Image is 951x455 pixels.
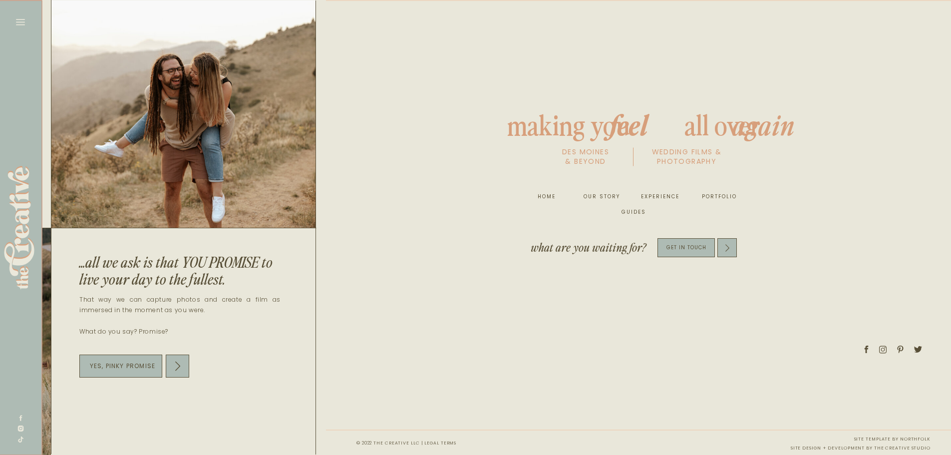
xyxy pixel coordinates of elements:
[618,207,650,217] a: guides
[464,104,804,139] h2: making you all over
[854,436,931,442] a: site template by northfolk
[531,240,648,255] p: what are you waiting for?
[79,294,281,344] p: That way we can capture photos and create a film as immersed in the moment as you were. What do y...
[728,104,799,139] h2: again
[538,147,633,169] p: des moines & beyond
[732,434,931,451] nav: site design + development by the creative studio
[79,253,288,309] p: ...all we ask is that YOU PROMISE to live your day to the fullest.
[657,242,715,253] a: get in touch
[79,359,166,373] a: Yes, pinky promise
[639,147,734,169] p: wedding films & photography
[596,104,661,139] h2: feel
[583,192,621,202] a: our story
[641,192,679,202] a: experience
[530,192,563,202] a: home
[699,192,737,202] a: portfolio
[356,438,461,447] p: © 2022 the creative llc | Legal Terms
